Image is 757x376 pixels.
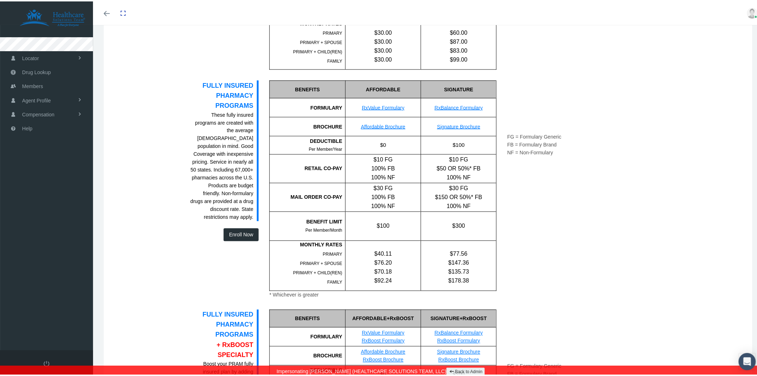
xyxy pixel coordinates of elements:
[362,329,405,334] a: RxValue Formulary
[346,192,421,201] div: 100% FB
[437,122,480,128] a: Signature Brochure
[346,266,421,275] div: $70.18
[22,78,43,92] span: Members
[362,337,405,342] a: RxBoost Formulary
[446,366,485,375] a: Back to Admin
[345,211,421,239] div: $100
[9,8,95,26] img: HEALTHCARE SOLUTIONS TEAM, LLC
[362,103,405,109] a: RxValue Formulary
[739,352,756,369] div: Open Intercom Messenger
[22,64,51,78] span: Drug Lookup
[346,27,421,36] div: $30.00
[269,345,345,364] div: BROCHURE
[22,92,51,106] span: Agent Profile
[269,290,497,298] div: * Whichever is greater
[435,103,483,109] a: RxBalance Formulary
[421,275,496,284] div: $178.38
[346,172,421,181] div: 100% NF
[224,227,259,240] button: Enroll Now
[363,356,404,361] a: RxBoost Brochure
[300,39,342,44] span: PRIMARY + SPOUSE
[217,340,254,357] span: + RxBOOST SPECIALTY
[270,240,342,247] div: MONTHLY RATES
[361,122,405,128] a: Affordable Brochure
[306,227,342,232] span: Per Member/Month
[190,79,254,110] div: FULLY INSURED PHARMACY PROGRAMS
[269,97,345,116] div: FORMULARY
[190,308,254,359] div: FULLY INSURED PHARMACY PROGRAMS
[507,141,557,146] span: FB = Formulary Brand
[270,192,342,200] div: MAIL ORDER CO-PAY
[346,163,421,172] div: 100% FB
[435,329,483,334] a: RxBalance Formulary
[293,269,342,274] span: PRIMARY + CHILD(REN)
[269,79,345,97] div: BENEFITS
[421,248,496,257] div: $77.56
[437,348,480,353] a: Signature Brochure
[345,308,421,326] div: AFFORDABLE+RxBOOST
[421,27,496,36] div: $60.00
[327,279,342,284] span: FAMILY
[346,183,421,192] div: $30 FG
[346,275,421,284] div: $92.24
[270,136,342,144] div: DEDUCTIBLE
[421,257,496,266] div: $147.36
[507,362,561,368] span: FG = Formulary Generic
[22,106,54,120] span: Compensation
[421,135,496,153] div: $100
[269,116,345,135] div: BROCHURE
[421,45,496,54] div: $83.00
[421,163,496,172] div: $50 OR 50%* FB
[327,57,342,62] span: FAMILY
[421,211,496,239] div: $300
[421,36,496,45] div: $87.00
[346,257,421,266] div: $76.20
[421,308,496,326] div: SIGNATURE+RxBOOST
[346,201,421,209] div: 100% NF
[345,135,421,153] div: $0
[269,308,345,326] div: BENEFITS
[270,217,342,225] div: BENEFIT LIMIT
[421,79,496,97] div: SIGNATURE
[309,146,342,151] span: Per Member/Year
[22,120,33,134] span: Help
[437,337,480,342] a: RxBoost Formulary
[293,48,342,53] span: PRIMARY + CHILD(REN)
[300,260,342,265] span: PRIMARY + SPOUSE
[421,201,496,209] div: 100% NF
[361,348,405,353] a: Affordable Brochure
[507,149,553,154] span: NF = Non-Formulary
[346,154,421,163] div: $10 FG
[421,266,496,275] div: $135.73
[270,163,342,171] div: RETAIL CO-PAY
[346,248,421,257] div: $40.11
[346,54,421,63] div: $30.00
[190,110,254,220] div: These fully insured programs are created with the average [DEMOGRAPHIC_DATA] population in mind. ...
[22,50,39,64] span: Locator
[323,29,342,34] span: PRIMARY
[438,356,479,361] a: RxBoost Brochure
[346,36,421,45] div: $30.00
[507,133,561,139] span: FG = Formulary Generic
[345,79,421,97] div: AFFORDABLE
[269,326,345,345] div: FORMULARY
[421,54,496,63] div: $99.00
[421,154,496,163] div: $10 FG
[346,45,421,54] div: $30.00
[421,183,496,192] div: $30 FG
[421,172,496,181] div: 100% NF
[323,251,342,256] span: PRIMARY
[421,192,496,201] div: $150 OR 50%* FB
